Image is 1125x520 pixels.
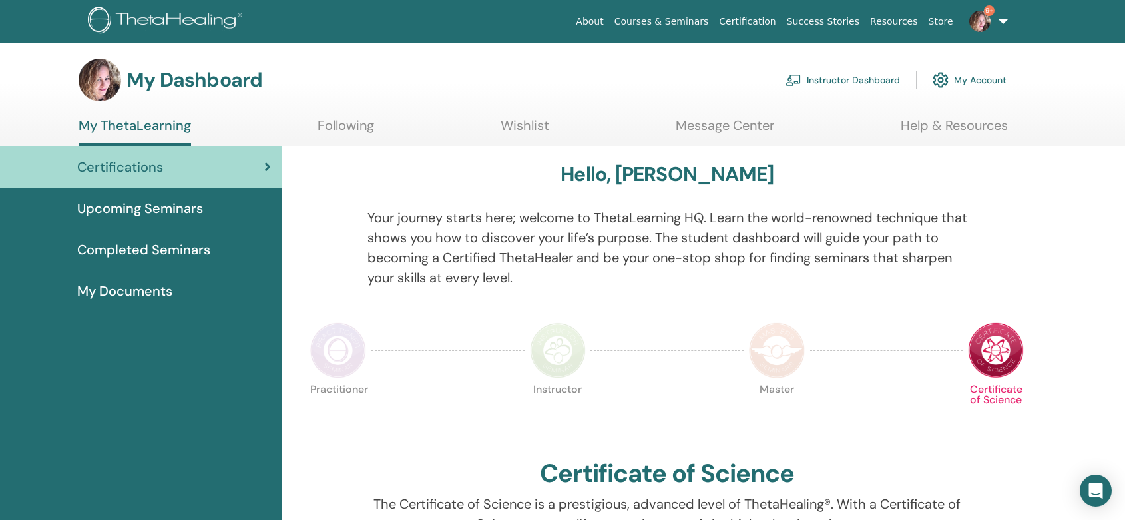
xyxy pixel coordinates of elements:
[88,7,247,37] img: logo.png
[786,74,801,86] img: chalkboard-teacher.svg
[984,5,995,16] span: 9+
[933,69,949,91] img: cog.svg
[782,9,865,34] a: Success Stories
[310,322,366,378] img: Practitioner
[126,68,262,92] h3: My Dashboard
[968,322,1024,378] img: Certificate of Science
[318,117,374,143] a: Following
[79,117,191,146] a: My ThetaLearning
[77,157,163,177] span: Certifications
[786,65,900,95] a: Instructor Dashboard
[77,198,203,218] span: Upcoming Seminars
[77,281,172,301] span: My Documents
[530,384,586,440] p: Instructor
[1080,475,1112,507] div: Open Intercom Messenger
[609,9,714,34] a: Courses & Seminars
[923,9,959,34] a: Store
[714,9,781,34] a: Certification
[901,117,1008,143] a: Help & Resources
[865,9,923,34] a: Resources
[540,459,794,489] h2: Certificate of Science
[676,117,774,143] a: Message Center
[969,11,991,32] img: default.jpg
[530,322,586,378] img: Instructor
[367,208,967,288] p: Your journey starts here; welcome to ThetaLearning HQ. Learn the world-renowned technique that sh...
[310,384,366,440] p: Practitioner
[968,384,1024,440] p: Certificate of Science
[933,65,1007,95] a: My Account
[561,162,774,186] h3: Hello, [PERSON_NAME]
[749,384,805,440] p: Master
[749,322,805,378] img: Master
[570,9,608,34] a: About
[501,117,549,143] a: Wishlist
[79,59,121,101] img: default.jpg
[77,240,210,260] span: Completed Seminars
